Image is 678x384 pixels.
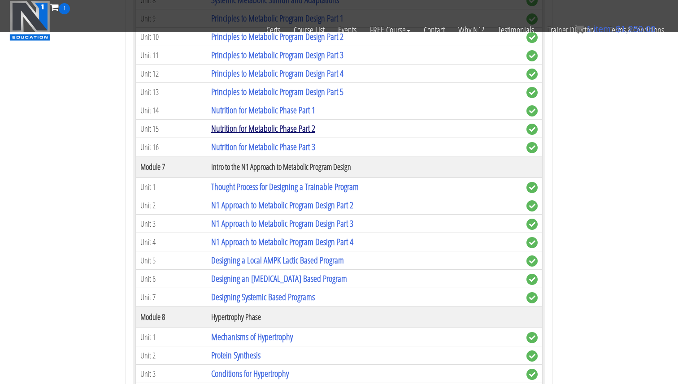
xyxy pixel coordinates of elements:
[136,306,207,328] th: Module 8
[211,331,293,343] a: Mechanisms of Hypertrophy
[287,14,331,46] a: Course List
[211,349,261,361] a: Protein Synthesis
[616,24,656,34] bdi: 1,250.00
[594,24,613,34] span: item:
[526,69,538,80] span: complete
[211,122,315,134] a: Nutrition for Metabolic Phase Part 2
[452,14,491,46] a: Why N1?
[526,105,538,116] span: complete
[526,182,538,193] span: complete
[9,0,50,41] img: n1-education
[59,3,70,14] span: 1
[526,255,538,267] span: complete
[526,274,538,285] span: complete
[136,196,207,215] td: Unit 2
[491,14,541,46] a: Testimonials
[136,83,207,101] td: Unit 13
[586,24,591,34] span: 1
[211,49,343,61] a: Principles to Metabolic Program Design Part 3
[50,1,70,13] a: 1
[526,332,538,343] span: complete
[211,67,343,79] a: Principles to Metabolic Program Design Part 4
[526,292,538,303] span: complete
[331,14,363,46] a: Events
[211,104,315,116] a: Nutrition for Metabolic Phase Part 1
[211,272,347,285] a: Designing an [MEDICAL_DATA] Based Program
[211,291,315,303] a: Designing Systemic Based Programs
[136,233,207,251] td: Unit 4
[136,156,207,178] th: Module 7
[136,215,207,233] td: Unit 3
[526,369,538,380] span: complete
[526,219,538,230] span: complete
[136,288,207,306] td: Unit 7
[526,142,538,153] span: complete
[136,365,207,383] td: Unit 3
[136,101,207,120] td: Unit 14
[526,87,538,98] span: complete
[526,200,538,211] span: complete
[207,306,522,328] th: Hypertrophy Phase
[541,14,602,46] a: Trainer Directory
[526,50,538,61] span: complete
[136,270,207,288] td: Unit 6
[417,14,452,46] a: Contact
[136,138,207,156] td: Unit 16
[136,346,207,365] td: Unit 2
[602,14,671,46] a: Terms & Conditions
[211,236,353,248] a: N1 Approach to Metabolic Program Design Part 4
[211,367,289,380] a: Conditions for Hypertrophy
[260,14,287,46] a: Certs
[136,251,207,270] td: Unit 5
[526,237,538,248] span: complete
[211,254,344,266] a: Designing a Local AMPK Lactic Based Program
[136,46,207,65] td: Unit 11
[211,86,343,98] a: Principles to Metabolic Program Design Part 5
[575,24,656,34] a: 1 item: $1,250.00
[363,14,417,46] a: FREE Course
[616,24,621,34] span: $
[211,217,353,229] a: N1 Approach to Metabolic Program Design Part 3
[211,141,315,153] a: Nutrition for Metabolic Phase Part 3
[136,65,207,83] td: Unit 12
[526,124,538,135] span: complete
[526,350,538,362] span: complete
[211,199,353,211] a: N1 Approach to Metabolic Program Design Part 2
[211,181,359,193] a: Thought Process for Designing a Trainable Program
[136,178,207,196] td: Unit 1
[575,25,584,34] img: icon11.png
[136,120,207,138] td: Unit 15
[207,156,522,178] th: Intro to the N1 Approach to Metabolic Program Design
[136,328,207,346] td: Unit 1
